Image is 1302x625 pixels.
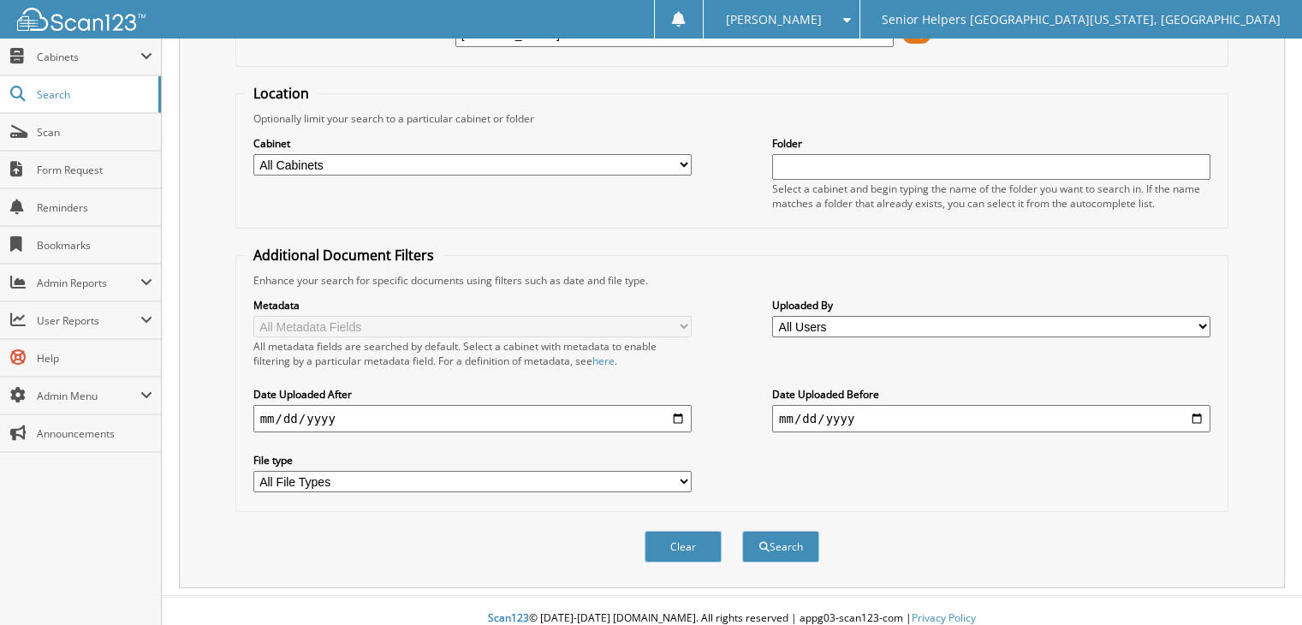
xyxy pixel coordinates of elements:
button: Search [742,531,819,562]
span: Search [37,87,150,102]
span: Form Request [37,163,152,177]
label: Cabinet [253,136,692,151]
span: Scan [37,125,152,140]
label: Uploaded By [772,298,1210,312]
label: File type [253,453,692,467]
legend: Location [245,84,318,103]
label: Date Uploaded After [253,387,692,402]
div: All metadata fields are searched by default. Select a cabinet with metadata to enable filtering b... [253,339,692,368]
span: Scan123 [488,610,529,625]
span: Reminders [37,200,152,215]
label: Date Uploaded Before [772,387,1210,402]
a: Privacy Policy [912,610,976,625]
span: Bookmarks [37,238,152,253]
span: Cabinets [37,50,140,64]
span: Admin Menu [37,389,140,403]
div: Select a cabinet and begin typing the name of the folder you want to search in. If the name match... [772,182,1210,211]
span: [PERSON_NAME] [725,15,821,25]
div: Enhance your search for specific documents using filters such as date and file type. [245,273,1220,288]
span: Admin Reports [37,276,140,290]
a: here [592,354,615,368]
img: scan123-logo-white.svg [17,8,146,31]
label: Folder [772,136,1210,151]
button: Clear [645,531,722,562]
iframe: Chat Widget [1216,543,1302,625]
span: Announcements [37,426,152,441]
input: start [253,405,692,432]
span: User Reports [37,313,140,328]
span: Senior Helpers [GEOGRAPHIC_DATA][US_STATE], [GEOGRAPHIC_DATA] [882,15,1281,25]
span: Help [37,351,152,366]
legend: Additional Document Filters [245,246,443,265]
div: Optionally limit your search to a particular cabinet or folder [245,111,1220,126]
label: Metadata [253,298,692,312]
input: end [772,405,1210,432]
